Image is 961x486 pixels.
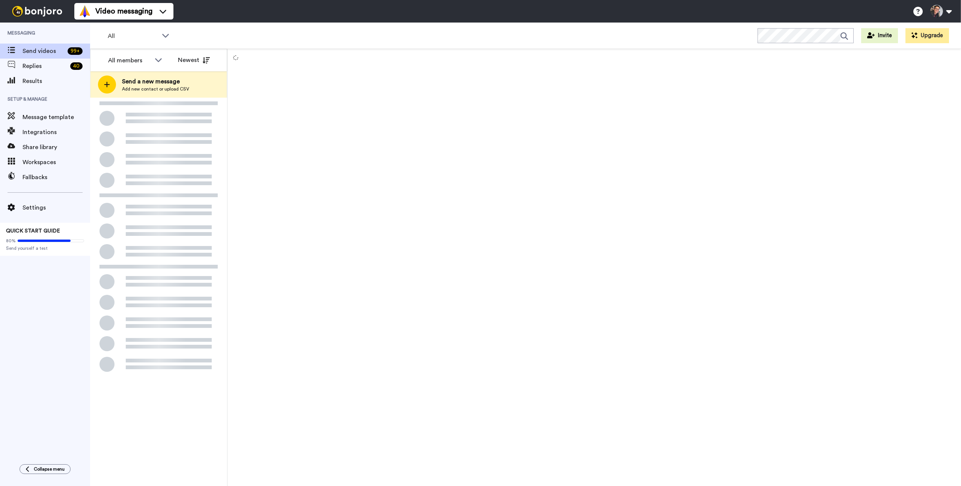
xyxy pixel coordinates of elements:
button: Newest [172,53,215,68]
span: Send a new message [122,77,189,86]
span: All [108,32,158,41]
div: All members [108,56,151,65]
span: Fallbacks [23,173,90,182]
span: Share library [23,143,90,152]
span: Workspaces [23,158,90,167]
span: QUICK START GUIDE [6,228,60,234]
span: 80% [6,238,16,244]
span: Send videos [23,47,65,56]
span: Video messaging [95,6,152,17]
button: Invite [861,28,898,43]
div: 40 [70,62,83,70]
button: Upgrade [905,28,949,43]
span: Integrations [23,128,90,137]
span: Results [23,77,90,86]
img: vm-color.svg [79,5,91,17]
span: Collapse menu [34,466,65,472]
span: Add new contact or upload CSV [122,86,189,92]
span: Replies [23,62,67,71]
button: Collapse menu [20,464,71,474]
span: Settings [23,203,90,212]
div: 99 + [68,47,83,55]
span: Message template [23,113,90,122]
span: Send yourself a test [6,245,84,251]
img: bj-logo-header-white.svg [9,6,65,17]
